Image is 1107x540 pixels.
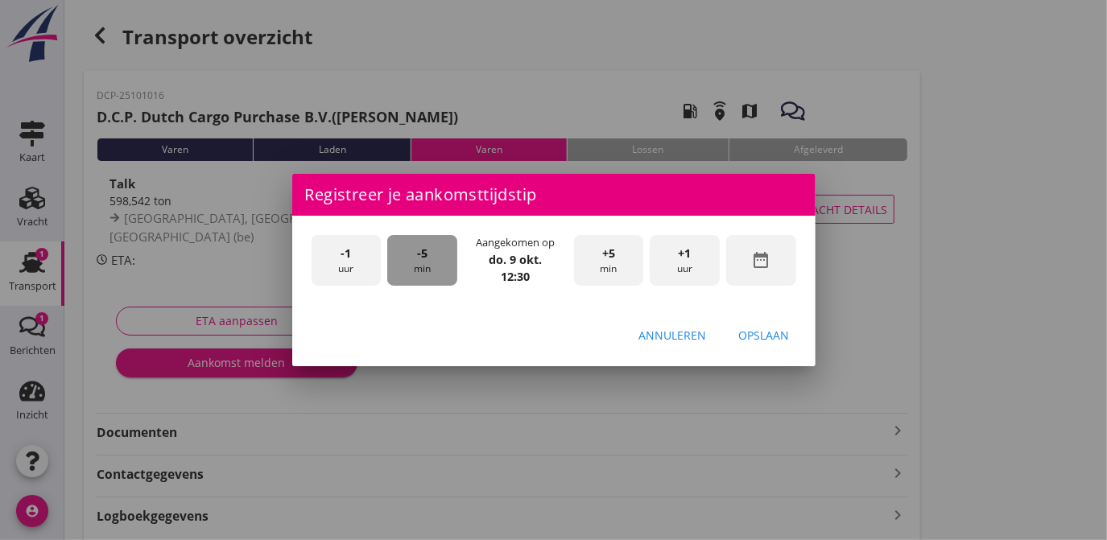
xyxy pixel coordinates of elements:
button: Opslaan [726,321,803,350]
div: uur [312,235,382,286]
div: Annuleren [639,327,707,344]
div: uur [650,235,720,286]
div: min [387,235,457,286]
span: +1 [679,245,692,262]
div: Registreer je aankomsttijdstip [292,174,816,216]
span: -5 [417,245,428,262]
div: Aangekomen op [476,235,555,250]
span: -1 [341,245,351,262]
button: Annuleren [626,321,720,350]
i: date_range [751,250,770,270]
span: +5 [602,245,615,262]
div: min [574,235,644,286]
strong: do. 9 okt. [489,252,542,267]
strong: 12:30 [501,269,530,284]
div: Opslaan [739,327,790,344]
